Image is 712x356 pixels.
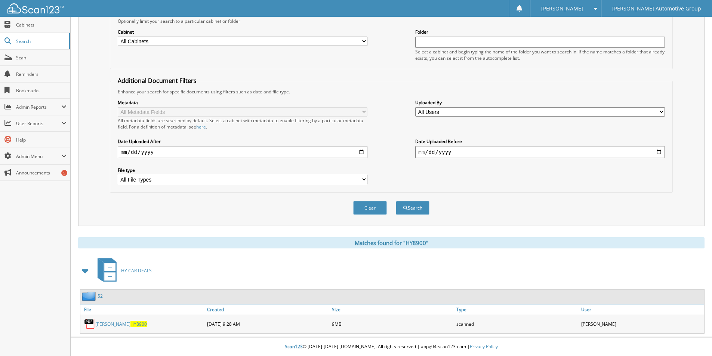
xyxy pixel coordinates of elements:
label: Date Uploaded After [118,138,367,145]
span: Admin Reports [16,104,61,110]
span: Help [16,137,67,143]
span: HY8900 [130,321,147,327]
div: 9MB [330,316,455,331]
span: Scan123 [285,343,303,350]
div: [DATE] 9:28 AM [205,316,330,331]
span: Reminders [16,71,67,77]
span: Search [16,38,65,44]
img: scan123-logo-white.svg [7,3,64,13]
a: Created [205,304,330,315]
img: PDF.png [84,318,95,329]
input: end [415,146,665,158]
a: User [579,304,704,315]
label: Uploaded By [415,99,665,106]
label: Cabinet [118,29,367,35]
a: here [196,124,206,130]
span: Announcements [16,170,67,176]
div: [PERSON_NAME] [579,316,704,331]
legend: Additional Document Filters [114,77,200,85]
span: Bookmarks [16,87,67,94]
div: 5 [61,170,67,176]
label: Folder [415,29,665,35]
button: Clear [353,201,387,215]
a: HY CAR DEALS [93,256,152,285]
span: HY CAR DEALS [121,267,152,274]
label: Date Uploaded Before [415,138,665,145]
span: Admin Menu [16,153,61,160]
a: Size [330,304,455,315]
img: folder2.png [82,291,98,301]
div: Optionally limit your search to a particular cabinet or folder [114,18,669,24]
span: User Reports [16,120,61,127]
a: Type [454,304,579,315]
span: [PERSON_NAME] Automotive Group [612,6,701,11]
a: 52 [98,293,103,299]
div: scanned [454,316,579,331]
span: [PERSON_NAME] [541,6,583,11]
div: Matches found for "HY8900" [78,237,705,248]
label: File type [118,167,367,173]
input: start [118,146,367,158]
span: Scan [16,55,67,61]
div: Select a cabinet and begin typing the name of the folder you want to search in. If the name match... [415,49,665,61]
span: Cabinets [16,22,67,28]
a: [PERSON_NAME]HY8900 [95,321,147,327]
iframe: Chat Widget [675,320,712,356]
div: All metadata fields are searched by default. Select a cabinet with metadata to enable filtering b... [118,117,367,130]
label: Metadata [118,99,367,106]
a: File [80,304,205,315]
div: Enhance your search for specific documents using filters such as date and file type. [114,89,669,95]
div: © [DATE]-[DATE] [DOMAIN_NAME]. All rights reserved | appg04-scan123-com | [71,338,712,356]
a: Privacy Policy [470,343,498,350]
button: Search [396,201,429,215]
